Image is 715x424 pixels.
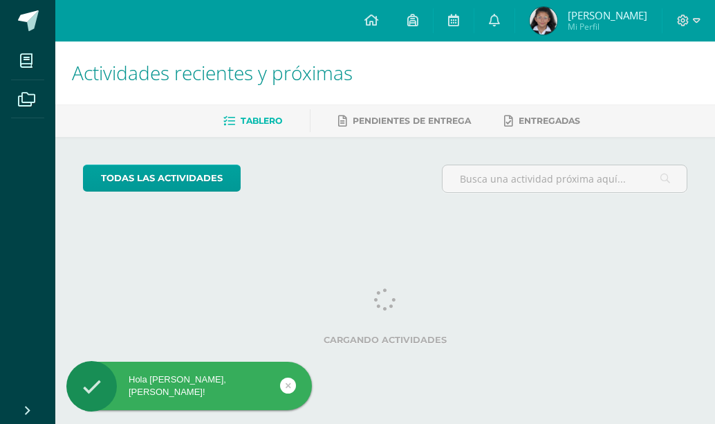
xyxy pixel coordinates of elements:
[443,165,687,192] input: Busca una actividad próxima aquí...
[504,110,580,132] a: Entregadas
[568,8,647,22] span: [PERSON_NAME]
[223,110,282,132] a: Tablero
[66,374,312,398] div: Hola [PERSON_NAME], [PERSON_NAME]!
[241,116,282,126] span: Tablero
[353,116,471,126] span: Pendientes de entrega
[72,59,353,86] span: Actividades recientes y próximas
[338,110,471,132] a: Pendientes de entrega
[83,165,241,192] a: todas las Actividades
[83,335,687,345] label: Cargando actividades
[519,116,580,126] span: Entregadas
[530,7,557,35] img: 8dc196b0e9df2151490d45404abee588.png
[568,21,647,33] span: Mi Perfil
